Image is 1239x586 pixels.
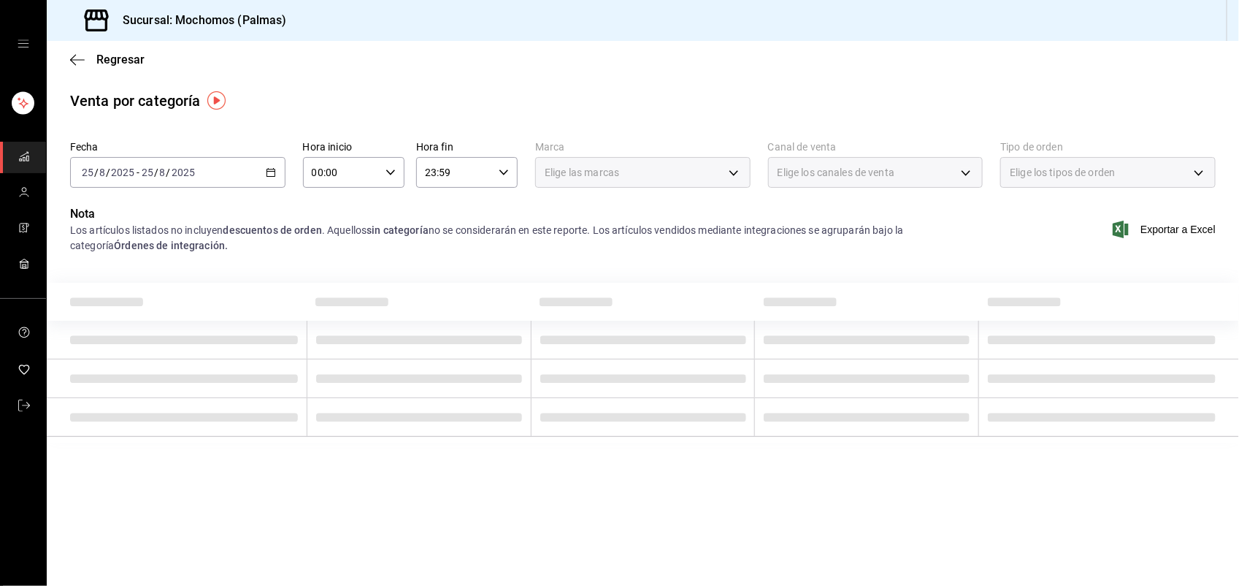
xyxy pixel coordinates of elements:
span: Elige las marcas [545,165,619,180]
span: Elige los canales de venta [778,165,894,180]
input: -- [159,167,166,178]
strong: descuentos de orden [223,224,322,236]
span: / [94,167,99,178]
span: - [137,167,139,178]
div: Venta por categoría [70,90,201,112]
span: / [154,167,158,178]
strong: Órdenes de integración. [114,240,228,251]
span: / [166,167,171,178]
button: Exportar a Excel [1116,221,1216,238]
div: Los artículos listados no incluyen . Aquellos no se considerarán en este reporte. Los artículos v... [70,223,983,254]
label: Canal de venta [768,142,983,153]
button: open drawer [18,38,29,50]
input: -- [99,167,106,178]
span: Elige los tipos de orden [1010,165,1115,180]
span: Regresar [96,53,145,66]
span: / [106,167,110,178]
button: Regresar [70,53,145,66]
input: -- [141,167,154,178]
strong: sin categoría [367,224,429,236]
input: ---- [110,167,135,178]
label: Tipo de orden [1000,142,1216,153]
label: Fecha [70,142,285,153]
label: Hora inicio [303,142,404,153]
input: ---- [171,167,196,178]
h3: Sucursal: Mochomos (Palmas) [111,12,287,29]
p: Nota [70,205,983,223]
label: Hora fin [416,142,518,153]
input: -- [81,167,94,178]
img: Tooltip marker [207,91,226,110]
label: Marca [535,142,751,153]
